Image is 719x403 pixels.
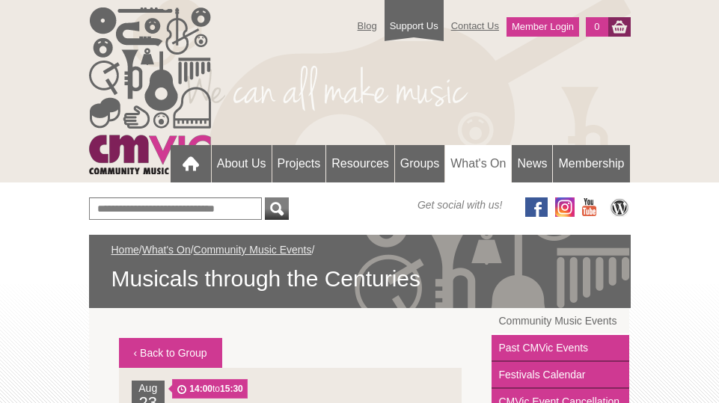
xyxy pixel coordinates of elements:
a: 0 [586,17,608,37]
a: Blog [350,13,385,39]
img: icon-instagram.png [555,197,575,217]
a: ‹ Back to Group [119,338,222,368]
img: CMVic Blog [608,197,631,217]
strong: 15:30 [220,384,243,394]
a: Festivals Calendar [492,362,630,389]
span: to [172,379,248,399]
a: Membership [553,145,629,182]
span: Get social with us! [417,197,503,212]
span: Musicals through the Centuries [111,265,608,293]
a: Home [111,244,139,256]
img: cmvic_logo.png [89,7,211,174]
a: Past CMVic Events [492,335,630,362]
a: What's On [142,244,191,256]
a: About Us [212,145,272,182]
a: Member Login [507,17,579,37]
div: / / / [111,242,608,293]
a: Resources [326,145,394,182]
a: Community Music Events [194,244,312,256]
a: Projects [272,145,326,182]
a: What's On [445,145,511,182]
strong: 14:00 [189,384,212,394]
a: News [512,145,552,182]
a: Community Music Events [492,308,630,335]
a: Groups [395,145,444,182]
a: Contact Us [444,13,507,39]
